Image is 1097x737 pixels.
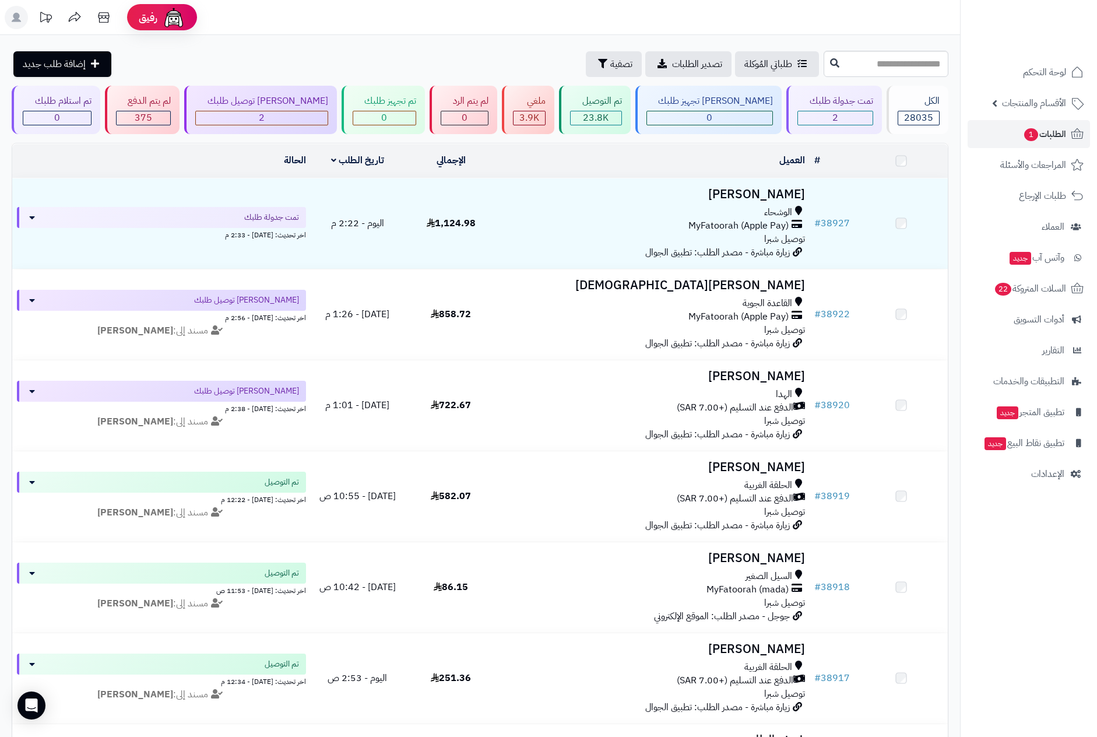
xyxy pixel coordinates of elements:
[1019,188,1066,204] span: طلبات الإرجاع
[1010,252,1031,265] span: جديد
[646,94,773,108] div: [PERSON_NAME] تجهيز طلبك
[23,111,91,125] div: 0
[743,297,792,310] span: القاعدة الجوية
[654,609,790,623] span: جوجل - مصدر الطلب: الموقع الإلكتروني
[1023,126,1066,142] span: الطلبات
[645,518,790,532] span: زيارة مباشرة - مصدر الطلب: تطبيق الجوال
[431,398,471,412] span: 722.67
[441,111,488,125] div: 0
[994,280,1066,297] span: السلات المتروكة
[968,367,1090,395] a: التطبيقات والخدمات
[196,111,328,125] div: 2
[462,111,467,125] span: 0
[814,307,850,321] a: #38922
[610,57,632,71] span: تصفية
[968,58,1090,86] a: لوحة التحكم
[427,216,476,230] span: 1,124.98
[500,86,557,134] a: ملغي 3.9K
[8,506,315,520] div: مسند إلى:
[968,151,1090,179] a: المراجعات والأسئلة
[331,153,384,167] a: تاريخ الطلب
[502,461,804,474] h3: [PERSON_NAME]
[17,493,306,505] div: اخر تحديث: [DATE] - 12:22 م
[1042,342,1064,359] span: التقارير
[441,94,488,108] div: لم يتم الرد
[1000,157,1066,173] span: المراجعات والأسئلة
[265,567,299,579] span: تم التوصيل
[8,597,315,610] div: مسند إلى:
[265,658,299,670] span: تم التوصيل
[779,153,805,167] a: العميل
[135,111,152,125] span: 375
[814,153,820,167] a: #
[904,111,933,125] span: 28035
[735,51,819,77] a: طلباتي المُوكلة
[339,86,428,134] a: تم تجهيز طلبك 0
[97,506,173,520] strong: [PERSON_NAME]
[898,94,940,108] div: الكل
[746,570,792,583] span: السيل الصغير
[1023,64,1066,80] span: لوحة التحكم
[997,406,1018,419] span: جديد
[328,671,387,685] span: اليوم - 2:53 ص
[832,111,838,125] span: 2
[8,324,315,338] div: مسند إلى:
[797,94,873,108] div: تمت جدولة طلبك
[764,206,792,219] span: الوشحاء
[993,373,1064,389] span: التطبيقات والخدمات
[744,479,792,492] span: الحلقة الغربية
[8,415,315,429] div: مسند إلى:
[319,489,396,503] span: [DATE] - 10:55 ص
[325,398,389,412] span: [DATE] - 1:01 م
[968,306,1090,334] a: أدوات التسويق
[284,153,306,167] a: الحالة
[194,294,299,306] span: [PERSON_NAME] توصيل طلبك
[744,661,792,674] span: الحلقة الغربية
[645,700,790,714] span: زيارة مباشرة - مصدر الطلب: تطبيق الجوال
[968,398,1090,426] a: تطبيق المتجرجديد
[677,492,793,506] span: الدفع عند التسليم (+7.00 SAR)
[814,489,821,503] span: #
[764,687,805,701] span: توصيل شبرا
[814,398,821,412] span: #
[814,489,850,503] a: #38919
[17,692,45,720] div: Open Intercom Messenger
[97,415,173,429] strong: [PERSON_NAME]
[583,111,609,125] span: 23.8K
[677,401,793,415] span: الدفع عند التسليم (+7.00 SAR)
[570,94,622,108] div: تم التوصيل
[968,429,1090,457] a: تطبيق نقاط البيعجديد
[688,310,789,324] span: MyFatoorah (Apple Pay)
[434,580,468,594] span: 86.15
[194,385,299,397] span: [PERSON_NAME] توصيل طلبك
[431,307,471,321] span: 858.72
[103,86,182,134] a: لم يتم الدفع 375
[319,580,396,594] span: [DATE] - 10:42 ص
[645,245,790,259] span: زيارة مباشرة - مصدر الطلب: تطبيق الجوال
[672,57,722,71] span: تصدير الطلبات
[985,437,1006,450] span: جديد
[764,232,805,246] span: توصيل شبرا
[814,307,821,321] span: #
[513,94,546,108] div: ملغي
[116,94,171,108] div: لم يتم الدفع
[764,596,805,610] span: توصيل شبرا
[968,275,1090,303] a: السلات المتروكة22
[431,671,471,685] span: 251.36
[1042,219,1064,235] span: العملاء
[1008,250,1064,266] span: وآتس آب
[688,219,789,233] span: MyFatoorah (Apple Pay)
[502,279,804,292] h3: [PERSON_NAME][DEMOGRAPHIC_DATA]
[814,671,850,685] a: #38917
[1031,466,1064,482] span: الإعدادات
[776,388,792,401] span: الهدا
[996,404,1064,420] span: تطبيق المتجر
[884,86,951,134] a: الكل28035
[968,460,1090,488] a: الإعدادات
[17,584,306,596] div: اخر تحديث: [DATE] - 11:53 ص
[814,216,821,230] span: #
[968,120,1090,148] a: الطلبات1
[1014,311,1064,328] span: أدوات التسويق
[427,86,500,134] a: لم يتم الرد 0
[557,86,633,134] a: تم التوصيل 23.8K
